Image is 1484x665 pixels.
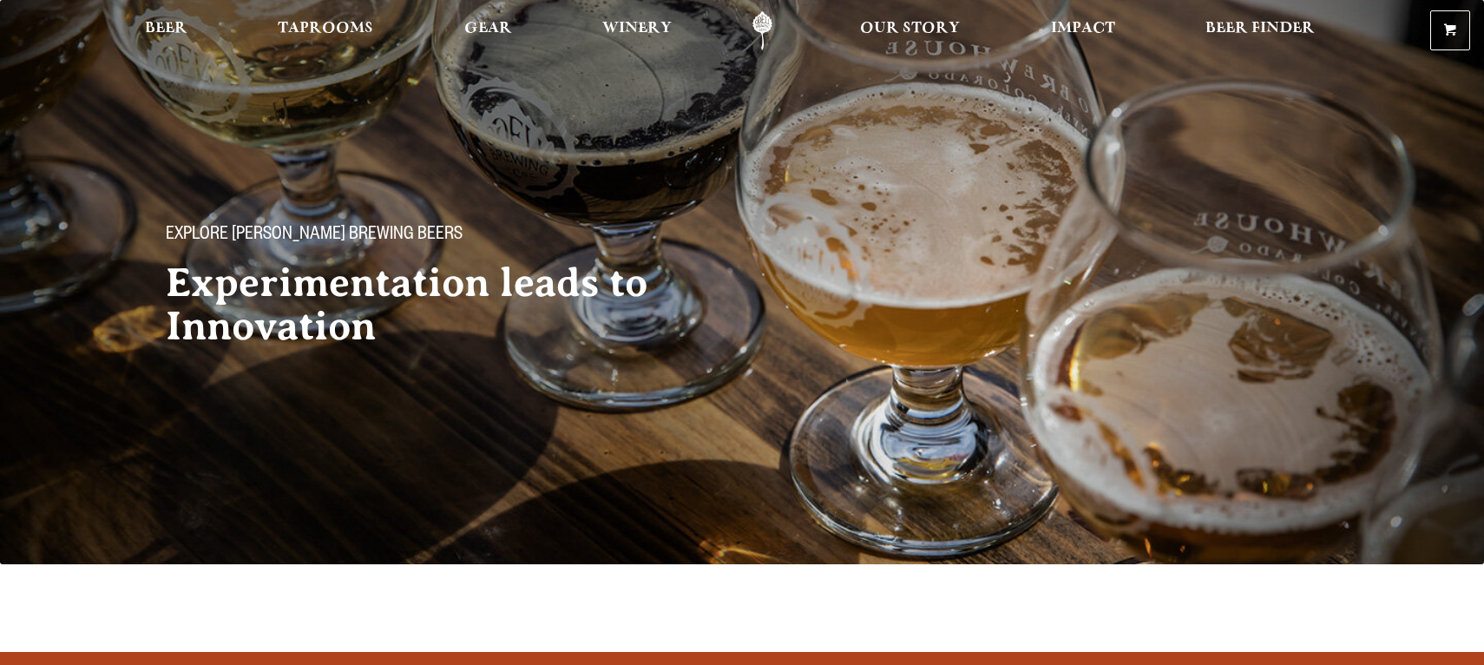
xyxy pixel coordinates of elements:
[602,22,672,36] span: Winery
[849,11,971,50] a: Our Story
[591,11,683,50] a: Winery
[453,11,523,50] a: Gear
[464,22,512,36] span: Gear
[145,22,187,36] span: Beer
[166,225,463,247] span: Explore [PERSON_NAME] Brewing Beers
[860,22,960,36] span: Our Story
[1051,22,1115,36] span: Impact
[1194,11,1326,50] a: Beer Finder
[266,11,384,50] a: Taprooms
[1040,11,1126,50] a: Impact
[166,261,707,348] h2: Experimentation leads to Innovation
[730,11,795,50] a: Odell Home
[134,11,199,50] a: Beer
[1205,22,1315,36] span: Beer Finder
[278,22,373,36] span: Taprooms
